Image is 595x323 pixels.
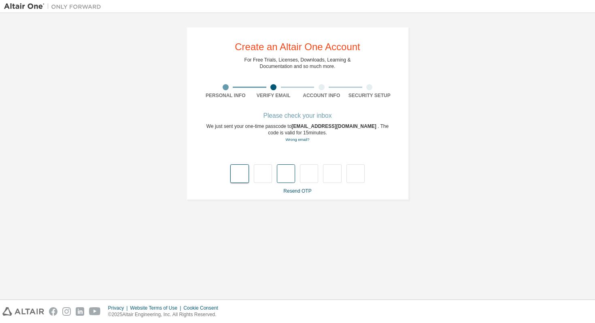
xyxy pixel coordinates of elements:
[283,188,311,194] a: Resend OTP
[202,92,250,99] div: Personal Info
[49,307,57,316] img: facebook.svg
[235,42,360,52] div: Create an Altair One Account
[202,123,393,143] div: We just sent your one-time passcode to . The code is valid for 15 minutes.
[62,307,71,316] img: instagram.svg
[76,307,84,316] img: linkedin.svg
[202,113,393,118] div: Please check your inbox
[2,307,44,316] img: altair_logo.svg
[183,305,223,311] div: Cookie Consent
[291,123,378,129] span: [EMAIL_ADDRESS][DOMAIN_NAME]
[89,307,101,316] img: youtube.svg
[285,137,309,142] a: Go back to the registration form
[297,92,346,99] div: Account Info
[108,311,223,318] p: © 2025 Altair Engineering, Inc. All Rights Reserved.
[108,305,130,311] div: Privacy
[244,57,351,70] div: For Free Trials, Licenses, Downloads, Learning & Documentation and so much more.
[130,305,183,311] div: Website Terms of Use
[4,2,105,11] img: Altair One
[346,92,394,99] div: Security Setup
[250,92,298,99] div: Verify Email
